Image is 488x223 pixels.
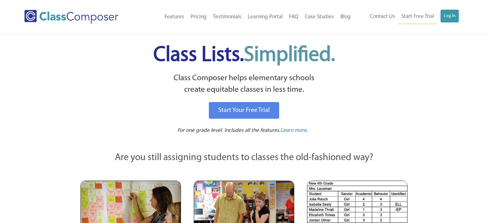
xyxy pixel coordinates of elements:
span: Start Your Free Trial [218,107,270,114]
nav: Header Menu [139,10,354,24]
a: Blog [337,10,354,24]
a: Testimonials [210,10,244,24]
span: Simplified. [244,45,335,66]
a: Start Your Free Trial [209,102,279,119]
p: Are you still assigning students to classes the old-fashioned way? [81,151,408,165]
a: Learning Portal [244,10,286,24]
nav: Header Menu [354,10,459,24]
a: Contact Us [367,10,398,24]
a: Log In [441,10,459,22]
a: Pricing [187,10,210,24]
a: Start Free Trial [398,10,437,24]
span: Class Lists. [153,45,335,66]
span: For one grade level. Includes all the features. [177,128,280,133]
a: Learn more. [280,127,308,135]
p: Class Composer helps elementary schools create equitable classes in less time. [80,73,409,96]
span: Learn more. [280,128,308,133]
a: FAQ [286,10,302,24]
img: Class Composer [24,10,118,24]
a: Features [161,10,187,24]
a: Case Studies [302,10,337,24]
